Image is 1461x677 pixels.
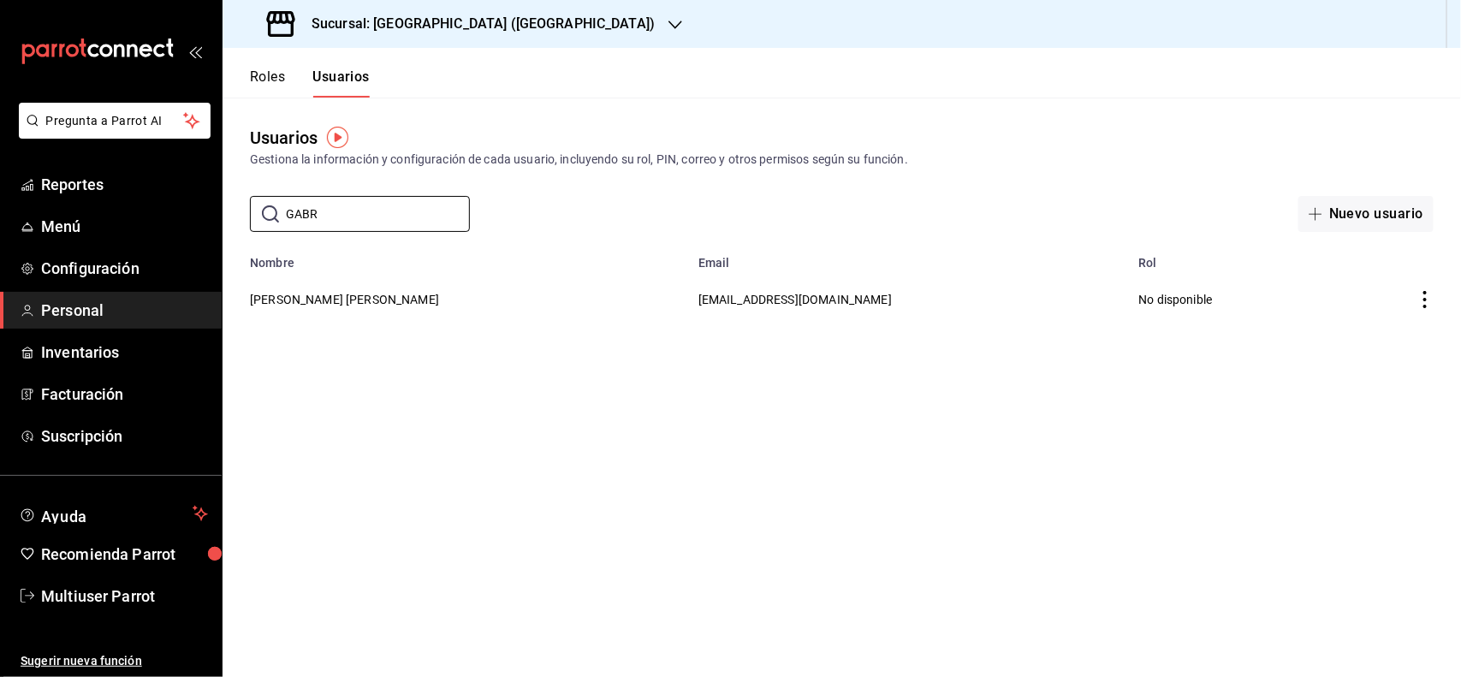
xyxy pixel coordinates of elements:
span: Pregunta a Parrot AI [46,112,184,130]
span: Reportes [41,173,208,196]
button: actions [1416,291,1434,308]
div: Usuarios [250,125,318,151]
span: [EMAIL_ADDRESS][DOMAIN_NAME] [698,293,892,306]
button: Pregunta a Parrot AI [19,103,211,139]
button: Nuevo usuario [1298,196,1434,232]
input: Buscar usuario [286,197,470,231]
button: [PERSON_NAME] [PERSON_NAME] [250,291,439,308]
button: Usuarios [312,68,370,98]
div: Gestiona la información y configuración de cada usuario, incluyendo su rol, PIN, correo y otros p... [250,151,1434,169]
button: open_drawer_menu [188,45,202,58]
span: Facturación [41,383,208,406]
h3: Sucursal: [GEOGRAPHIC_DATA] ([GEOGRAPHIC_DATA]) [298,14,655,34]
span: Configuración [41,257,208,280]
button: Roles [250,68,285,98]
span: Recomienda Parrot [41,543,208,566]
img: Tooltip marker [327,127,348,148]
span: Menú [41,215,208,238]
th: Rol [1128,246,1333,270]
span: Inventarios [41,341,208,364]
span: Ayuda [41,503,186,524]
a: Pregunta a Parrot AI [12,124,211,142]
th: Email [688,246,1129,270]
th: Nombre [223,246,688,270]
span: Suscripción [41,425,208,448]
div: navigation tabs [250,68,370,98]
span: Sugerir nueva función [21,652,208,670]
span: Multiuser Parrot [41,585,208,608]
td: No disponible [1128,270,1333,329]
table: employeesTable [223,246,1461,329]
span: Personal [41,299,208,322]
